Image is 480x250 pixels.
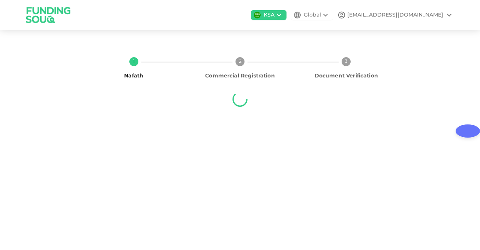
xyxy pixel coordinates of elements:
[238,59,241,64] text: 2
[124,73,143,79] span: Nafath
[264,11,274,19] div: KSA
[304,11,321,19] div: Global
[205,73,274,79] span: Commercial Registration
[133,59,135,64] text: 1
[347,11,443,19] div: [EMAIL_ADDRESS][DOMAIN_NAME]
[315,73,378,79] span: Document Verification
[345,59,348,64] text: 3
[254,12,261,18] img: flag-sa.b9a346574cdc8950dd34b50780441f57.svg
